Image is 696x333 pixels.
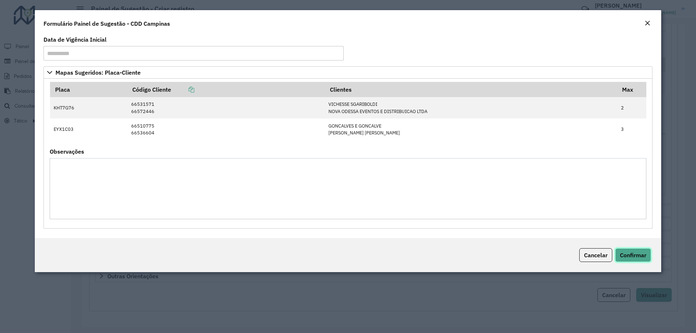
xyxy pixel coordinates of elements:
td: VICHESSE SGARIBOLDI NOVA ODESSA EVENTOS E DISTRIBUICAO LTDA [325,97,617,118]
button: Cancelar [579,248,612,262]
td: 2 [617,97,646,118]
h4: Formulário Painel de Sugestão - CDD Campinas [43,19,170,28]
label: Data de Vigência Inicial [43,35,107,44]
a: Mapas Sugeridos: Placa-Cliente [43,66,652,79]
td: 3 [617,118,646,140]
th: Max [617,82,646,97]
a: Copiar [171,86,194,93]
th: Código Cliente [128,82,325,97]
td: GONCALVES E GONCALVE [PERSON_NAME] [PERSON_NAME] [325,118,617,140]
td: 66531571 66572446 [128,97,325,118]
th: Clientes [325,82,617,97]
button: Confirmar [615,248,651,262]
label: Observações [50,147,84,156]
span: Mapas Sugeridos: Placa-Cliente [55,70,141,75]
span: Confirmar [620,251,646,259]
em: Fechar [645,20,650,26]
button: Close [642,19,652,28]
span: Cancelar [584,251,608,259]
td: EYX1C03 [50,118,128,140]
th: Placa [50,82,128,97]
div: Mapas Sugeridos: Placa-Cliente [43,79,652,229]
td: KHT7G76 [50,97,128,118]
td: 66510775 66536604 [128,118,325,140]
